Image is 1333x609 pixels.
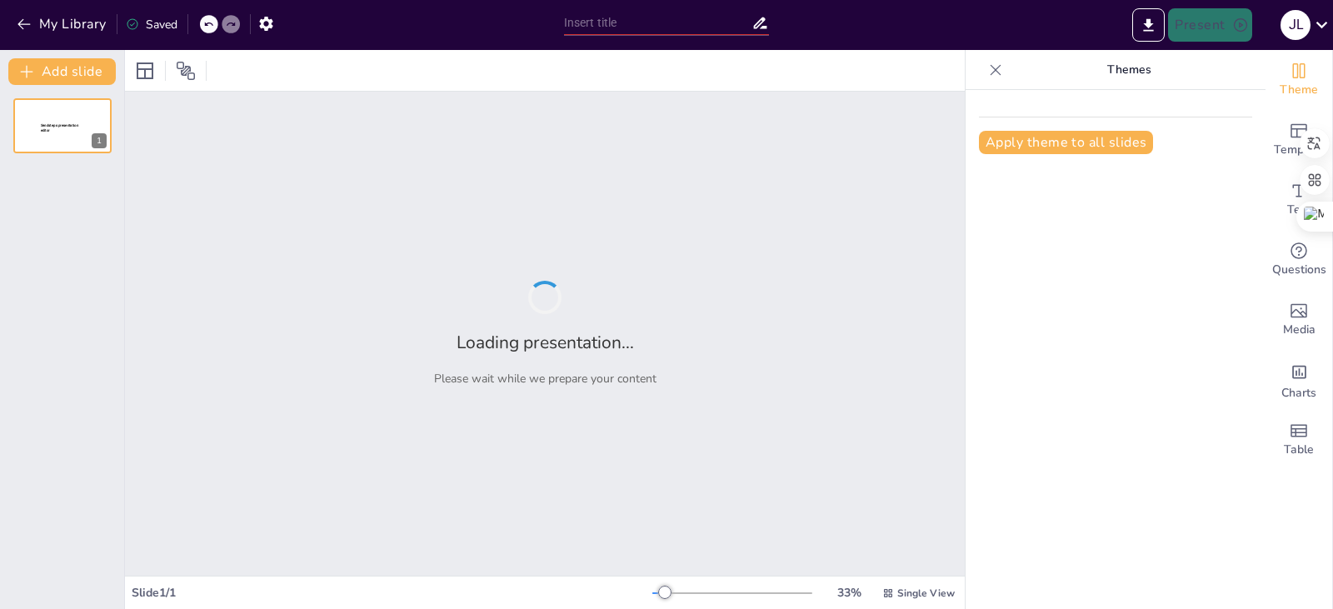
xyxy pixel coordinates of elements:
[1274,141,1325,159] span: Template
[41,123,78,132] span: Sendsteps presentation editor
[1284,441,1314,459] span: Table
[12,11,113,37] button: My Library
[132,585,652,601] div: Slide 1 / 1
[176,61,196,81] span: Position
[1281,8,1311,42] button: J L
[434,371,657,387] p: Please wait while we prepare your content
[132,57,158,84] div: Layout
[1283,321,1316,339] span: Media
[564,11,752,35] input: Insert title
[13,98,112,153] div: 1
[126,17,177,32] div: Saved
[1272,261,1326,279] span: Questions
[897,587,955,600] span: Single View
[1266,50,1332,110] div: Change the overall theme
[1266,410,1332,470] div: Add a table
[1009,50,1249,90] p: Themes
[1280,81,1318,99] span: Theme
[1266,290,1332,350] div: Add images, graphics, shapes or video
[92,133,107,148] div: 1
[1132,8,1165,42] button: Export to PowerPoint
[457,331,634,354] h2: Loading presentation...
[1266,350,1332,410] div: Add charts and graphs
[1281,384,1316,402] span: Charts
[1168,8,1251,42] button: Present
[979,131,1153,154] button: Apply theme to all slides
[1266,170,1332,230] div: Add text boxes
[829,585,869,601] div: 33 %
[1266,230,1332,290] div: Get real-time input from your audience
[8,58,116,85] button: Add slide
[1266,110,1332,170] div: Add ready made slides
[1287,201,1311,219] span: Text
[1281,10,1311,40] div: J L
